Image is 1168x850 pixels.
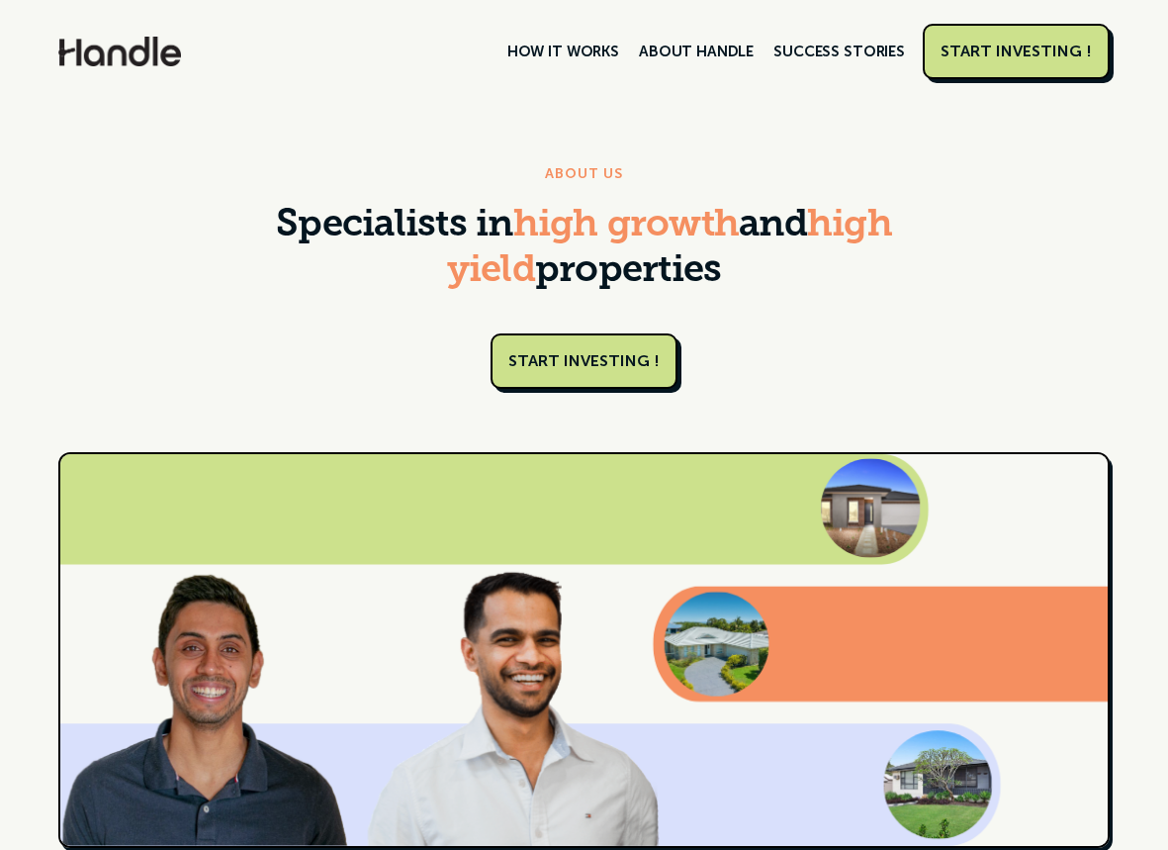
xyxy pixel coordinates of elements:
h1: Specialists in and properties [273,204,896,294]
div: ABOUT US [545,162,624,186]
span: high yield [447,207,892,291]
a: HOW IT WORKS [497,35,629,68]
div: START INVESTING ! [941,42,1092,61]
span: high growth [513,207,740,245]
a: SUCCESS STORIES [764,35,915,68]
a: START INVESTING ! [923,24,1110,79]
a: ABOUT HANDLE [629,35,764,68]
a: START INVESTING ! [491,333,677,389]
